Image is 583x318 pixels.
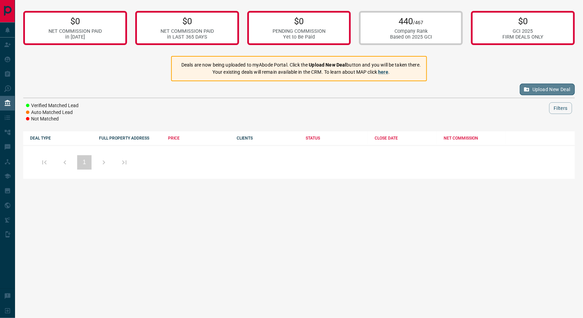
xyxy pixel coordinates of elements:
a: here [378,69,388,75]
div: FIRM DEALS ONLY [502,34,543,40]
div: NET COMMISSION PAID [161,28,214,34]
p: Deals are now being uploaded to myAbode Portal. Click the button and you will be taken there. [181,61,421,69]
div: CLIENTS [237,136,299,141]
li: Auto Matched Lead [26,109,79,116]
div: NET COMMISSION [444,136,506,141]
div: in [DATE] [48,34,102,40]
div: FULL PROPERTY ADDRESS [99,136,161,141]
div: STATUS [306,136,368,141]
p: Your existing deals will remain available in the CRM. To learn about MAP click . [181,69,421,76]
div: CLOSE DATE [375,136,437,141]
strong: Upload New Deal [309,62,347,68]
p: $0 [502,16,543,26]
p: 440 [390,16,432,26]
button: 1 [77,155,92,170]
div: GCI 2025 [502,28,543,34]
button: Upload New Deal [520,84,575,95]
span: /467 [413,20,423,26]
div: Yet to Be Paid [273,34,325,40]
button: Filters [549,102,572,114]
div: in LAST 365 DAYS [161,34,214,40]
li: Not Matched [26,116,79,122]
p: $0 [48,16,102,26]
div: PRICE [168,136,230,141]
div: NET COMMISSION PAID [48,28,102,34]
div: Based on 2025 GCI [390,34,432,40]
div: Company Rank [390,28,432,34]
p: $0 [161,16,214,26]
div: PENDING COMMISSION [273,28,325,34]
div: DEAL TYPE [30,136,92,141]
li: Verified Matched Lead [26,102,79,109]
p: $0 [273,16,325,26]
